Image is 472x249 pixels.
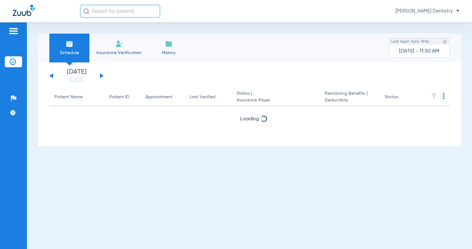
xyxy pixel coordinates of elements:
[165,40,173,48] img: History
[8,27,19,35] img: hamburger-icon
[190,94,216,100] div: Last Verified
[190,94,226,100] div: Last Verified
[431,93,437,99] img: filter.svg
[54,50,85,56] span: Schedule
[391,38,430,45] span: Last Appt. Sync Time:
[440,218,472,249] iframe: Chat Widget
[395,8,459,14] span: [PERSON_NAME] Dentistry
[443,39,447,44] img: last sync help info
[54,94,99,100] div: Patient Name
[231,88,319,106] th: Status |
[54,94,83,100] div: Patient Name
[80,5,160,18] input: Search for patients
[13,5,35,16] img: Zuub Logo
[379,88,423,106] th: Status
[145,94,179,100] div: Appointment
[240,116,259,122] span: Loading
[57,76,96,83] a: [DATE]
[319,88,379,106] th: Remaining Benefits |
[83,8,89,14] img: Search Icon
[57,69,96,83] li: [DATE]
[443,93,444,99] img: group-dot-blue.svg
[109,94,129,100] div: Patient ID
[145,94,172,100] div: Appointment
[399,48,439,54] span: [DATE] - 11:30 AM
[236,97,314,104] span: Insurance Payer
[153,50,184,56] span: History
[94,50,144,56] span: Insurance Verification
[115,40,123,48] img: Manual Insurance Verification
[109,94,135,100] div: Patient ID
[324,97,374,104] span: Deductible
[66,40,73,48] img: Schedule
